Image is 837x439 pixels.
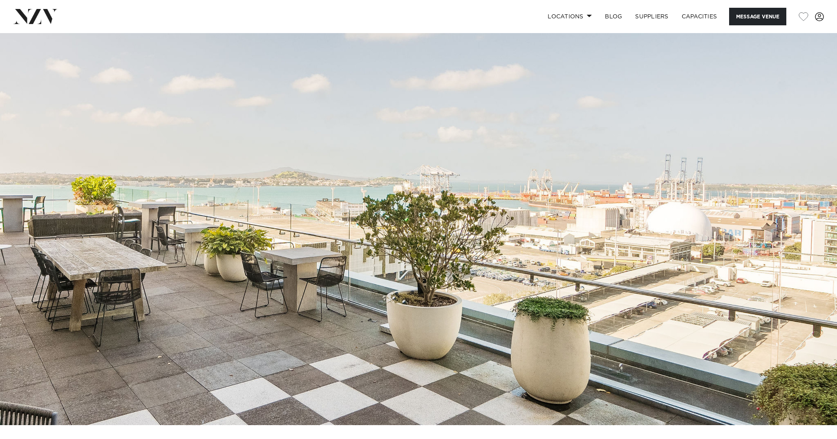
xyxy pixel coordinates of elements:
a: SUPPLIERS [629,8,675,25]
a: Capacities [675,8,724,25]
img: nzv-logo.png [13,9,58,24]
a: BLOG [598,8,629,25]
a: Locations [541,8,598,25]
button: Message Venue [729,8,786,25]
